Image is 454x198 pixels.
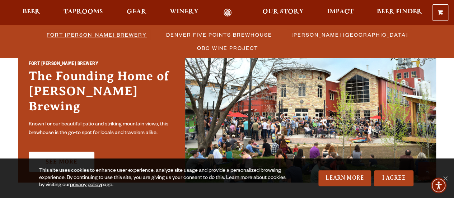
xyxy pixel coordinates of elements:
[374,170,413,186] a: I Agree
[431,178,446,193] div: Accessibility Menu
[127,9,146,15] span: Gear
[64,9,103,15] span: Taprooms
[166,29,272,40] span: Denver Five Points Brewhouse
[29,69,174,118] h3: The Founding Home of [PERSON_NAME] Brewing
[170,9,198,15] span: Winery
[39,167,290,189] div: This site uses cookies to enhance user experience, analyze site usage and provide a personalized ...
[197,43,258,53] span: OBC Wine Project
[122,9,151,17] a: Gear
[287,29,412,40] a: [PERSON_NAME] [GEOGRAPHIC_DATA]
[29,120,174,138] p: Known for our beautiful patio and striking mountain views, this brewhouse is the go-to spot for l...
[70,183,101,188] a: privacy policy
[42,29,150,40] a: Fort [PERSON_NAME] Brewery
[185,50,436,183] img: Fort Collins Brewery & Taproom'
[59,9,108,17] a: Taprooms
[29,152,94,172] a: See More
[291,29,408,40] span: [PERSON_NAME] [GEOGRAPHIC_DATA]
[258,9,308,17] a: Our Story
[327,9,354,15] span: Impact
[162,29,276,40] a: Denver Five Points Brewhouse
[214,9,241,17] a: Odell Home
[322,9,358,17] a: Impact
[18,9,45,17] a: Beer
[262,9,304,15] span: Our Story
[193,43,262,53] a: OBC Wine Project
[372,9,427,17] a: Beer Finder
[318,170,371,186] a: Learn More
[23,9,40,15] span: Beer
[29,61,174,69] h2: Fort [PERSON_NAME] Brewery
[377,9,422,15] span: Beer Finder
[47,29,147,40] span: Fort [PERSON_NAME] Brewery
[165,9,203,17] a: Winery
